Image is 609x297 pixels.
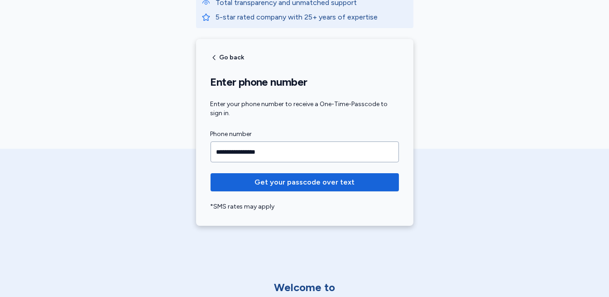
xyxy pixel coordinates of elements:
input: Phone number [211,141,399,162]
span: Go back [220,54,245,61]
button: Get your passcode over text [211,173,399,191]
label: Phone number [211,129,399,140]
h1: Enter phone number [211,75,399,89]
p: 5-star rated company with 25+ years of expertise [216,12,408,23]
div: *SMS rates may apply [211,202,399,211]
span: Get your passcode over text [254,177,355,188]
div: Enter your phone number to receive a One-Time-Passcode to sign in. [211,100,399,118]
button: Go back [211,54,245,61]
div: Welcome to [210,280,400,295]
